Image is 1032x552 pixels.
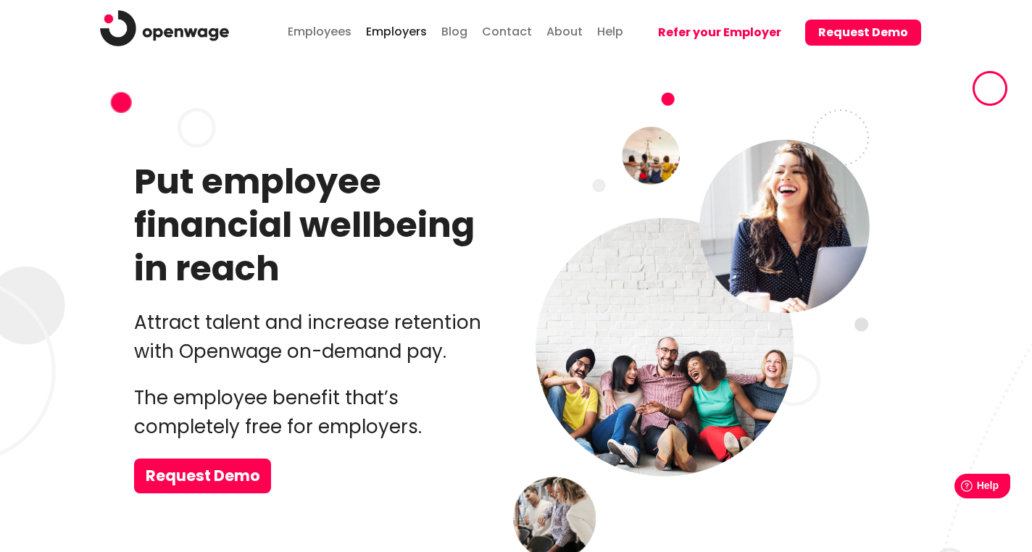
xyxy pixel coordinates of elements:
[543,10,586,50] a: About
[438,10,471,50] a: Blog
[284,10,355,50] a: Employees
[594,10,627,50] a: Help
[478,10,536,50] a: Contact
[794,5,921,62] a: Request Demo
[634,5,794,62] a: Refer your Employer
[134,308,506,366] p: Attract talent and increase retention with Openwage on-demand pay.
[903,468,1016,509] iframe: Help widget launcher
[100,10,229,46] img: logo.png
[134,160,506,290] h1: Put employee financial wellbeing in reach
[805,20,921,46] button: Request Demo
[645,20,794,46] button: Refer your Employer
[134,383,506,441] p: The employee benefit that’s completely free for employers.
[362,10,430,50] a: Employers
[134,459,271,493] a: Request Demo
